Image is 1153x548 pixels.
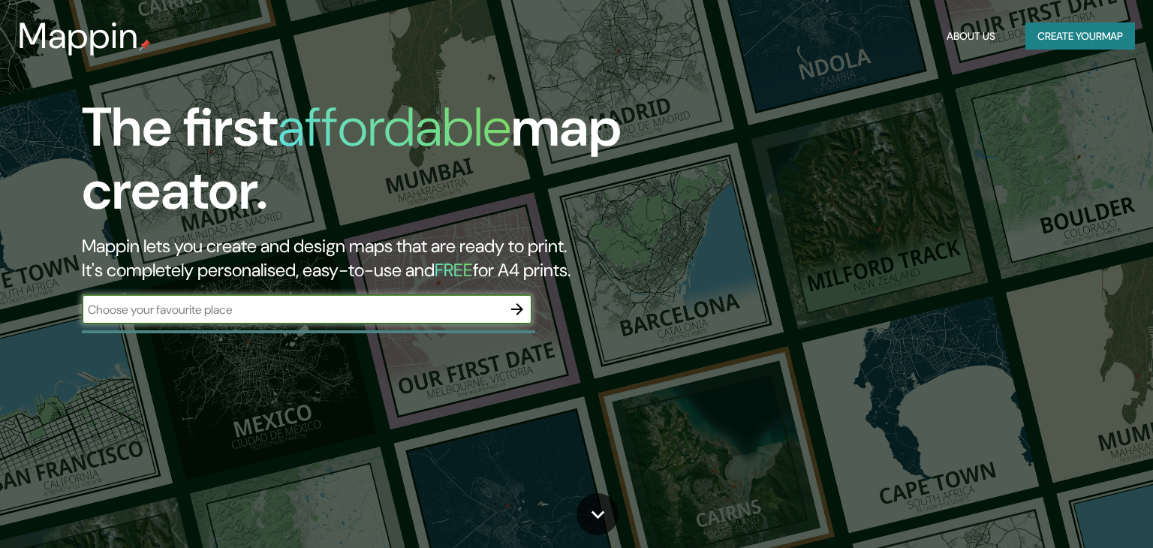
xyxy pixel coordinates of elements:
[1025,23,1135,50] button: Create yourmap
[435,258,473,282] h5: FREE
[82,301,502,318] input: Choose your favourite place
[139,39,151,51] img: mappin-pin
[18,15,139,57] h3: Mappin
[82,96,658,234] h1: The first map creator.
[941,23,1001,50] button: About Us
[278,92,511,162] h1: affordable
[82,234,658,282] h2: Mappin lets you create and design maps that are ready to print. It's completely personalised, eas...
